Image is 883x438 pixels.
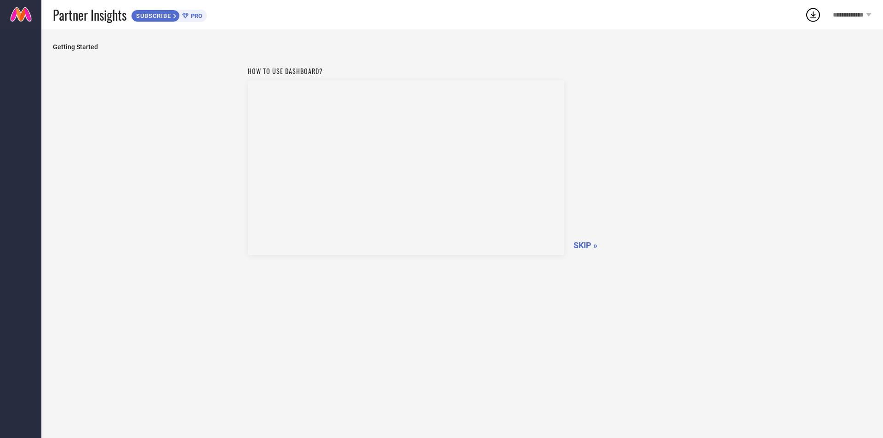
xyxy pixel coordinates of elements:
iframe: YouTube video player [248,80,564,255]
div: Open download list [805,6,821,23]
span: SKIP » [573,240,597,250]
a: SUBSCRIBEPRO [131,7,207,22]
span: SUBSCRIBE [132,12,173,19]
span: PRO [189,12,202,19]
span: Partner Insights [53,6,126,24]
h1: How to use dashboard? [248,66,564,76]
span: Getting Started [53,43,872,51]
